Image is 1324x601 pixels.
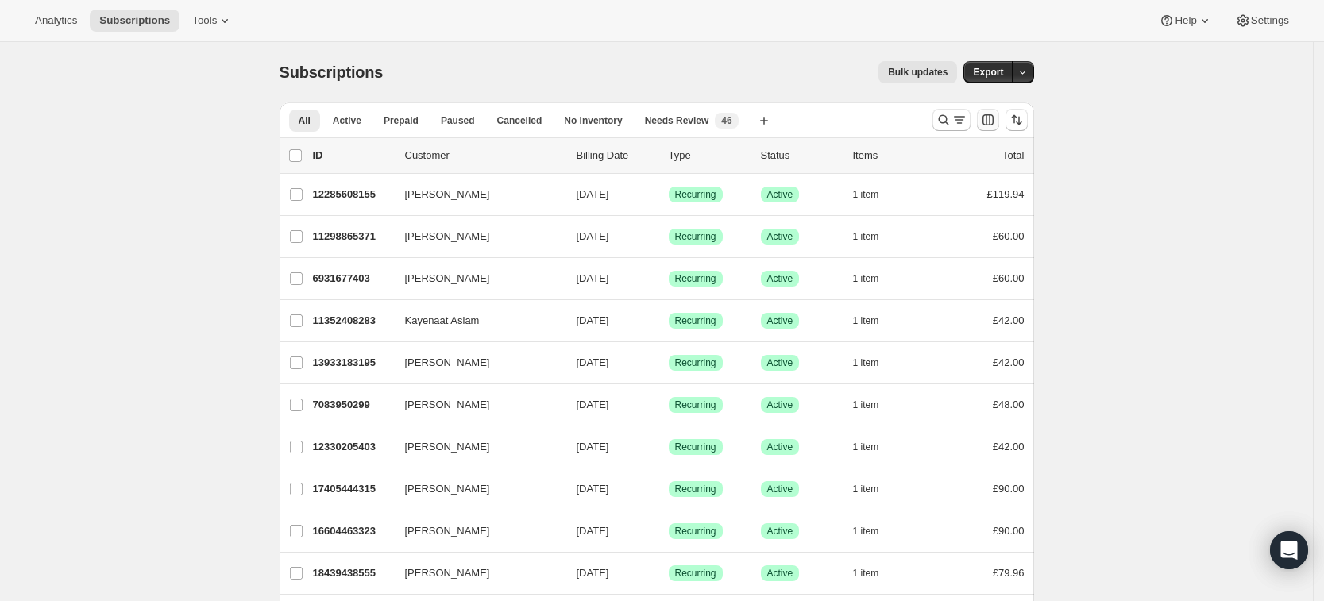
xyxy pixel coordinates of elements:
span: 1 item [853,230,879,243]
p: 12285608155 [313,187,392,202]
button: [PERSON_NAME] [396,350,554,376]
button: 1 item [853,394,897,416]
div: Items [853,148,932,164]
span: [PERSON_NAME] [405,271,490,287]
div: 18439438555[PERSON_NAME][DATE]SuccessRecurringSuccessActive1 item£79.96 [313,562,1025,584]
button: Customize table column order and visibility [977,109,999,131]
span: £90.00 [993,483,1025,495]
span: Active [767,272,793,285]
button: 1 item [853,436,897,458]
button: Kayenaat Aslam [396,308,554,333]
span: [DATE] [577,441,609,453]
span: [PERSON_NAME] [405,565,490,581]
button: 1 item [853,268,897,290]
span: Recurring [675,441,716,453]
span: [DATE] [577,188,609,200]
span: Active [767,441,793,453]
span: Prepaid [384,114,419,127]
div: IDCustomerBilling DateTypeStatusItemsTotal [313,148,1025,164]
span: Bulk updates [888,66,948,79]
span: [PERSON_NAME] [405,523,490,539]
span: £79.96 [993,567,1025,579]
p: 13933183195 [313,355,392,371]
span: Active [767,188,793,201]
span: Recurring [675,567,716,580]
div: 11298865371[PERSON_NAME][DATE]SuccessRecurringSuccessActive1 item£60.00 [313,225,1025,248]
p: Customer [405,148,564,164]
span: 1 item [853,483,879,495]
button: [PERSON_NAME] [396,518,554,544]
span: 1 item [853,272,879,285]
span: Subscriptions [280,64,384,81]
span: £42.00 [993,356,1025,368]
button: 1 item [853,352,897,374]
span: [PERSON_NAME] [405,187,490,202]
button: Bulk updates [878,61,957,83]
span: [PERSON_NAME] [405,355,490,371]
span: [DATE] [577,567,609,579]
button: Sort the results [1006,109,1028,131]
span: £60.00 [993,272,1025,284]
span: Recurring [675,314,716,327]
span: Settings [1251,14,1289,27]
div: 16604463323[PERSON_NAME][DATE]SuccessRecurringSuccessActive1 item£90.00 [313,520,1025,542]
span: £60.00 [993,230,1025,242]
span: Kayenaat Aslam [405,313,480,329]
p: 11352408283 [313,313,392,329]
span: Recurring [675,399,716,411]
span: Active [767,230,793,243]
span: £90.00 [993,525,1025,537]
button: Subscriptions [90,10,179,32]
button: 1 item [853,310,897,332]
span: [DATE] [577,230,609,242]
button: [PERSON_NAME] [396,266,554,291]
span: Active [767,567,793,580]
span: Export [973,66,1003,79]
span: [PERSON_NAME] [405,439,490,455]
span: Needs Review [645,114,709,127]
span: Recurring [675,483,716,495]
button: [PERSON_NAME] [396,182,554,207]
span: Recurring [675,230,716,243]
span: All [299,114,311,127]
button: [PERSON_NAME] [396,561,554,586]
span: 1 item [853,567,879,580]
span: 1 item [853,399,879,411]
span: Recurring [675,356,716,369]
span: Subscriptions [99,14,170,27]
span: 1 item [853,441,879,453]
span: 1 item [853,525,879,537]
span: £42.00 [993,441,1025,453]
span: [PERSON_NAME] [405,397,490,413]
button: Help [1149,10,1222,32]
span: [DATE] [577,314,609,326]
p: 17405444315 [313,481,392,497]
span: 1 item [853,314,879,327]
button: Analytics [25,10,87,32]
span: [DATE] [577,525,609,537]
span: Recurring [675,272,716,285]
span: Active [767,314,793,327]
p: Total [1002,148,1024,164]
div: 17405444315[PERSON_NAME][DATE]SuccessRecurringSuccessActive1 item£90.00 [313,478,1025,500]
div: 12285608155[PERSON_NAME][DATE]SuccessRecurringSuccessActive1 item£119.94 [313,183,1025,206]
button: Tools [183,10,242,32]
button: Settings [1226,10,1299,32]
span: [DATE] [577,483,609,495]
button: Create new view [751,110,777,132]
button: 1 item [853,225,897,248]
div: 7083950299[PERSON_NAME][DATE]SuccessRecurringSuccessActive1 item£48.00 [313,394,1025,416]
span: Active [767,356,793,369]
span: £48.00 [993,399,1025,410]
span: [DATE] [577,399,609,410]
span: [DATE] [577,356,609,368]
span: Active [767,483,793,495]
button: 1 item [853,562,897,584]
span: Help [1175,14,1196,27]
p: 11298865371 [313,229,392,245]
span: 46 [721,114,731,127]
span: Tools [192,14,217,27]
span: £119.94 [987,188,1025,200]
span: Recurring [675,188,716,201]
span: 1 item [853,188,879,201]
